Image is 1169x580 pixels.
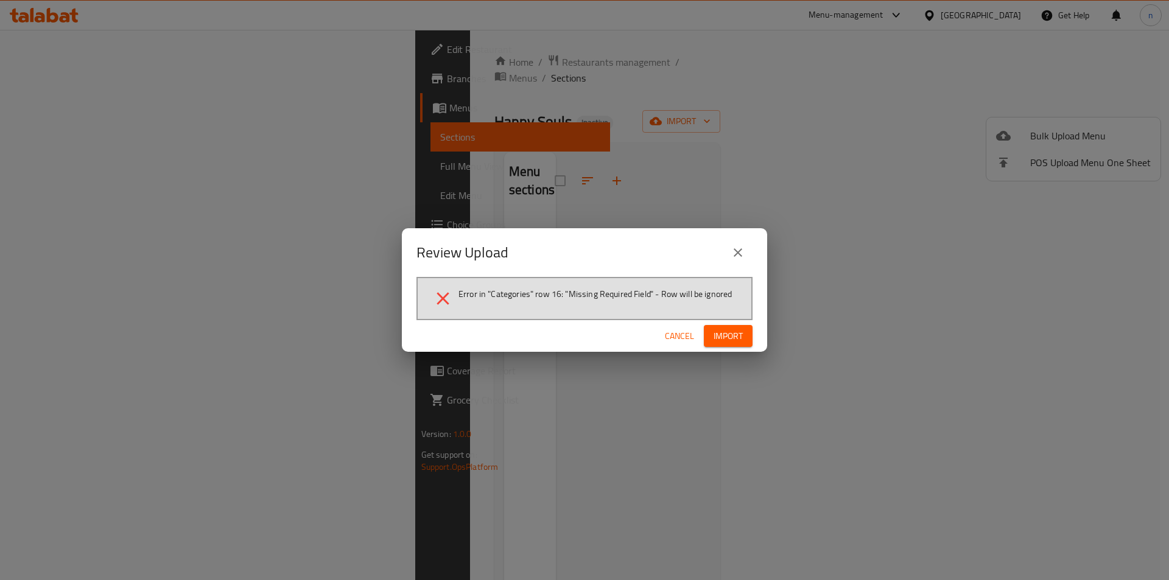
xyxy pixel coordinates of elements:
button: close [723,238,753,267]
h2: Review Upload [416,243,508,262]
span: Cancel [665,329,694,344]
button: Cancel [660,325,699,348]
button: Import [704,325,753,348]
span: Error in "Categories" row 16: "Missing Required Field" - Row will be ignored [458,288,732,300]
span: Import [714,329,743,344]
